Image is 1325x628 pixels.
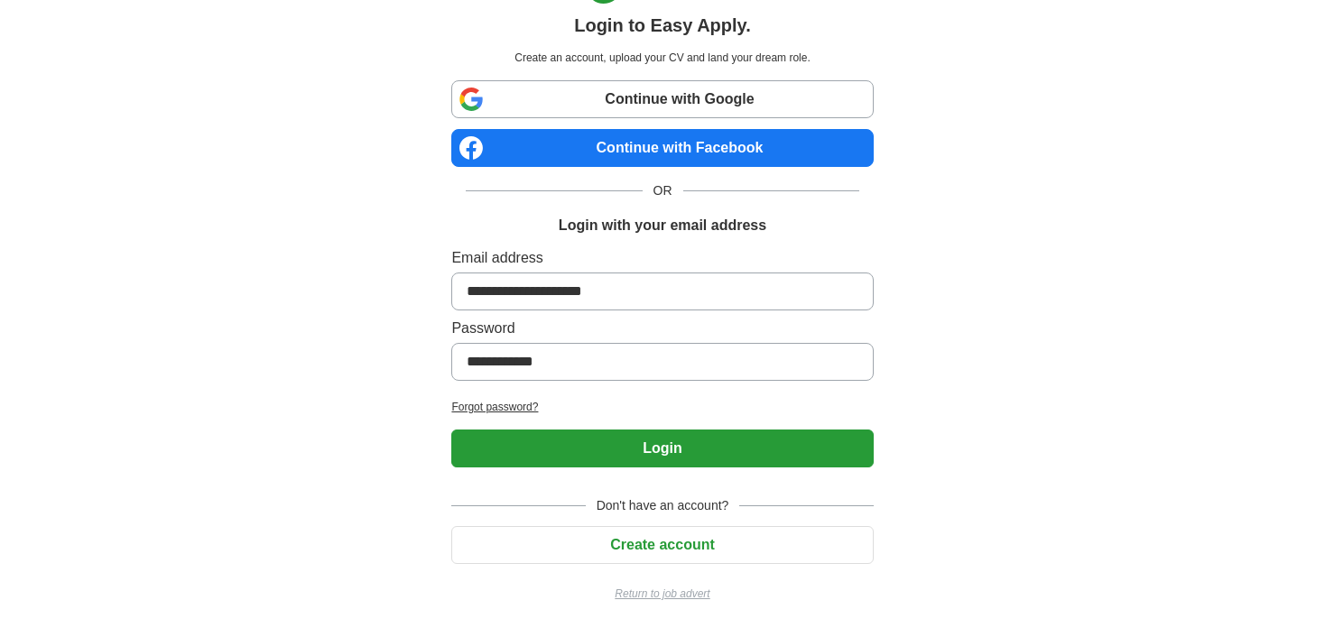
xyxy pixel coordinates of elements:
a: Create account [451,537,873,552]
label: Password [451,318,873,339]
a: Forgot password? [451,399,873,415]
button: Create account [451,526,873,564]
a: Continue with Google [451,80,873,118]
span: OR [643,181,683,200]
p: Create an account, upload your CV and land your dream role. [455,50,869,66]
button: Login [451,429,873,467]
h1: Login to Easy Apply. [574,12,751,39]
h1: Login with your email address [559,215,766,236]
span: Don't have an account? [586,496,740,515]
label: Email address [451,247,873,269]
a: Return to job advert [451,586,873,602]
a: Continue with Facebook [451,129,873,167]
